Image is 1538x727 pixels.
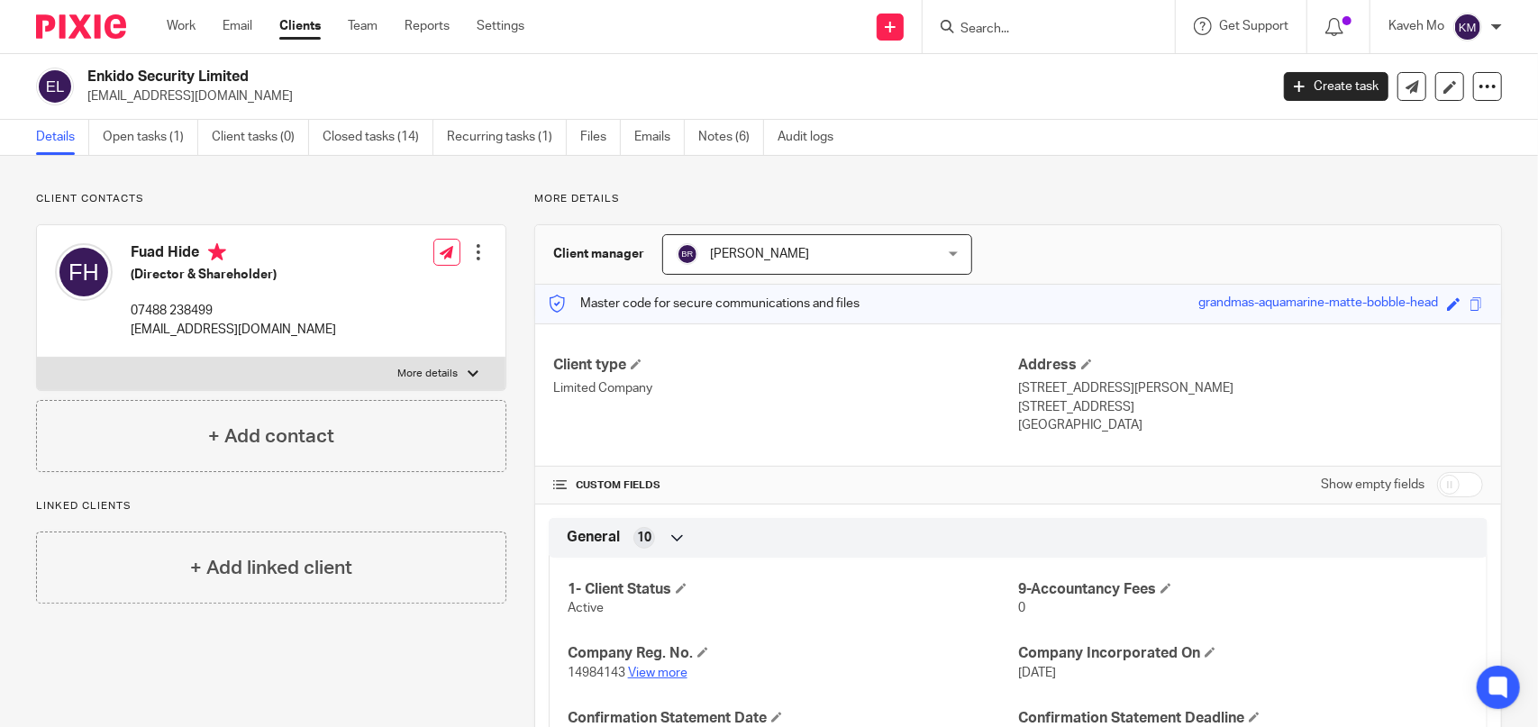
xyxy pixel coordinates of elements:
h2: Enkido Security Limited [87,68,1023,86]
a: Settings [477,17,524,35]
img: svg%3E [1453,13,1482,41]
a: Create task [1284,72,1388,101]
input: Search [959,22,1121,38]
span: Get Support [1219,20,1288,32]
a: Recurring tasks (1) [447,120,567,155]
div: grandmas-aquamarine-matte-bobble-head [1198,294,1438,314]
p: 07488 238499 [131,302,336,320]
h4: Company Incorporated On [1018,644,1469,663]
h4: CUSTOM FIELDS [553,478,1018,493]
img: svg%3E [677,243,698,265]
h3: Client manager [553,245,644,263]
p: [EMAIL_ADDRESS][DOMAIN_NAME] [131,321,336,339]
a: Notes (6) [698,120,764,155]
a: Closed tasks (14) [323,120,433,155]
a: Clients [279,17,321,35]
h4: 1- Client Status [568,580,1018,599]
i: Primary [208,243,226,261]
label: Show empty fields [1321,476,1424,494]
p: Client contacts [36,192,506,206]
p: [EMAIL_ADDRESS][DOMAIN_NAME] [87,87,1257,105]
h4: + Add linked client [190,554,352,582]
span: 0 [1018,602,1025,614]
h4: 9-Accountancy Fees [1018,580,1469,599]
span: [DATE] [1018,667,1056,679]
p: Limited Company [553,379,1018,397]
p: Master code for secure communications and files [549,295,860,313]
p: More details [534,192,1502,206]
span: General [567,528,620,547]
p: [STREET_ADDRESS] [1018,398,1483,416]
img: Pixie [36,14,126,39]
a: Reports [405,17,450,35]
span: 10 [637,529,651,547]
a: Work [167,17,196,35]
h5: (Director & Shareholder) [131,266,336,284]
h4: + Add contact [208,423,334,450]
h4: Fuad Hide [131,243,336,266]
a: View more [628,667,687,679]
h4: Address [1018,356,1483,375]
a: Files [580,120,621,155]
img: svg%3E [55,243,113,301]
a: Open tasks (1) [103,120,198,155]
p: More details [398,367,459,381]
h4: Client type [553,356,1018,375]
p: [STREET_ADDRESS][PERSON_NAME] [1018,379,1483,397]
a: Team [348,17,378,35]
a: Details [36,120,89,155]
a: Client tasks (0) [212,120,309,155]
img: svg%3E [36,68,74,105]
a: Email [223,17,252,35]
a: Audit logs [778,120,847,155]
p: [GEOGRAPHIC_DATA] [1018,416,1483,434]
p: Linked clients [36,499,506,513]
p: Kaveh Mo [1388,17,1444,35]
a: Emails [634,120,685,155]
span: Active [568,602,604,614]
h4: Company Reg. No. [568,644,1018,663]
span: 14984143 [568,667,625,679]
span: [PERSON_NAME] [710,248,809,260]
